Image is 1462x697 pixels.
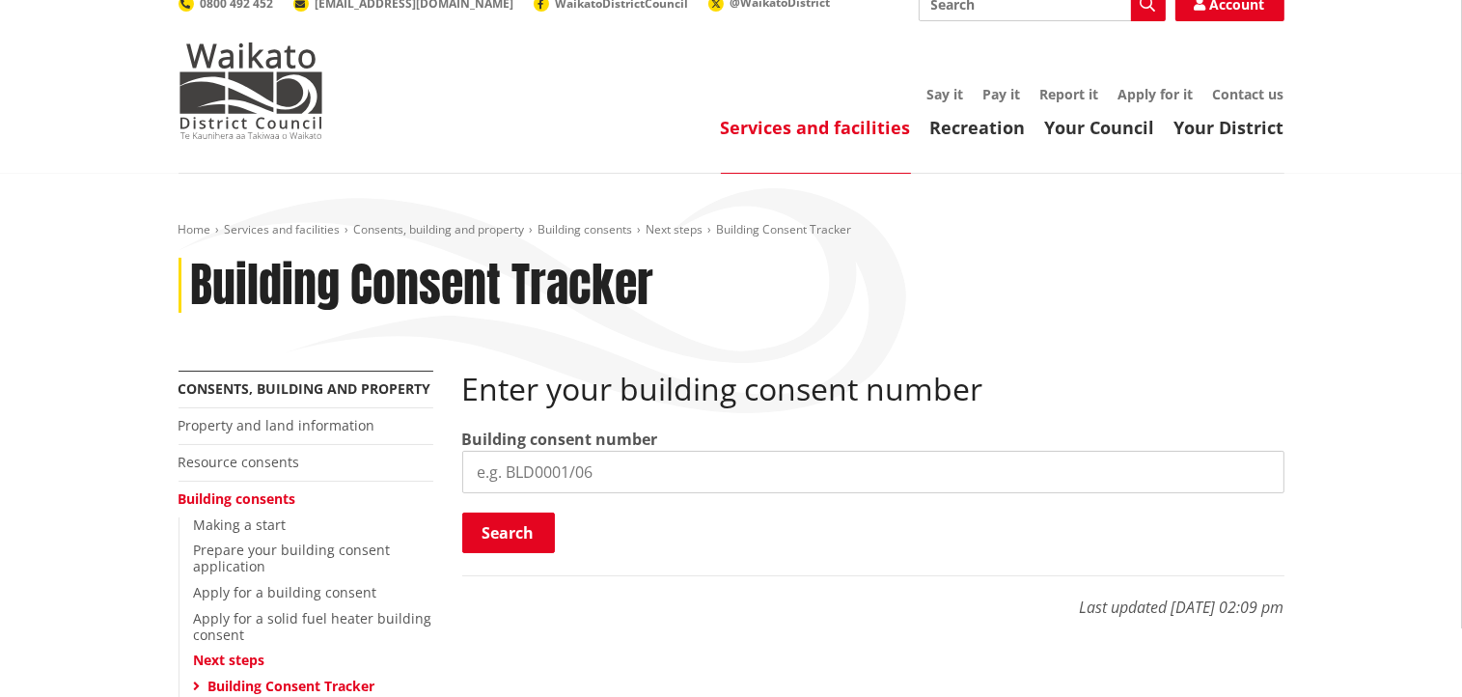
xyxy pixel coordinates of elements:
a: Resource consents [179,453,300,471]
a: Making a start [194,516,287,534]
a: Recreation [930,116,1026,139]
label: Building consent number [462,428,658,451]
a: Property and land information [179,416,375,434]
span: Building Consent Tracker [717,221,852,237]
iframe: Messenger Launcher [1373,616,1443,685]
a: Services and facilities [721,116,911,139]
a: Building consents [179,489,296,508]
a: Next steps [647,221,703,237]
img: Waikato District Council - Te Kaunihera aa Takiwaa o Waikato [179,42,323,139]
a: Your District [1174,116,1284,139]
a: Next steps [194,651,265,669]
a: Consents, building and property [354,221,525,237]
button: Search [462,513,555,553]
a: Your Council [1045,116,1155,139]
a: Building Consent Tracker [208,677,375,695]
a: Home [179,221,211,237]
h2: Enter your building consent number [462,371,1284,407]
a: Services and facilities [225,221,341,237]
a: Pay it [983,85,1021,103]
nav: breadcrumb [179,222,1284,238]
a: Apply for a building consent [194,583,377,601]
a: Apply for a solid fuel heater building consent​ [194,609,432,644]
h1: Building Consent Tracker [191,258,654,314]
p: Last updated [DATE] 02:09 pm [462,575,1284,619]
a: Prepare your building consent application [194,541,391,575]
a: Apply for it [1118,85,1194,103]
a: Report it [1040,85,1099,103]
a: Contact us [1213,85,1284,103]
a: Building consents [538,221,633,237]
a: Consents, building and property [179,379,431,398]
a: Say it [927,85,964,103]
input: e.g. BLD0001/06 [462,451,1284,493]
